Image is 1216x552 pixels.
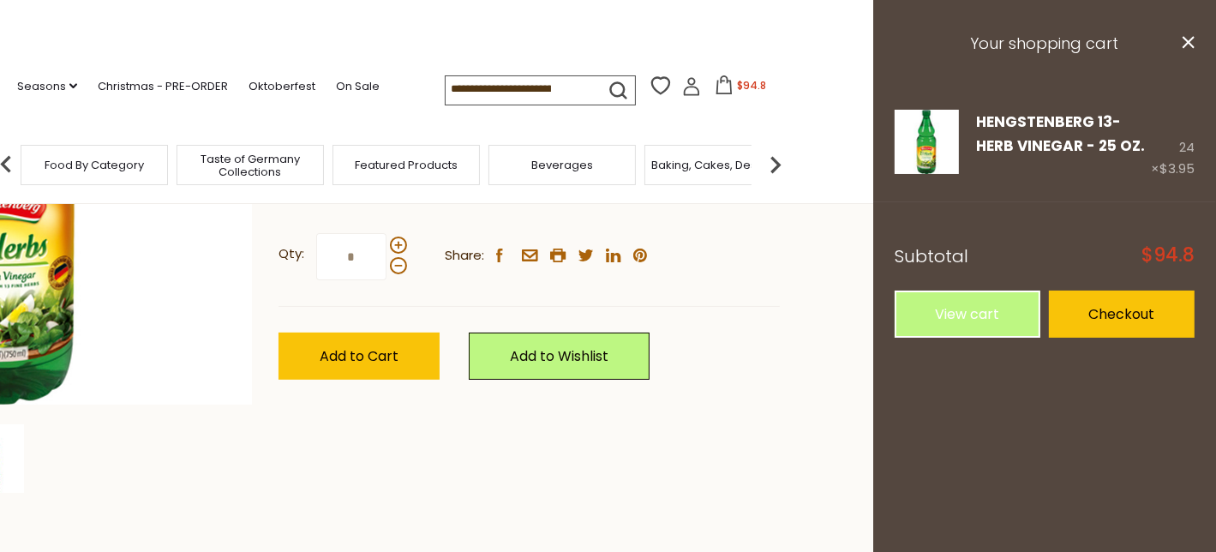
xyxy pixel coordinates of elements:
a: Seasons [17,77,77,96]
strong: Qty: [279,243,304,265]
a: Food By Category [45,159,144,171]
span: Subtotal [895,244,968,268]
img: Hengstenberg 13-Herb Vinegar [895,110,959,174]
span: $94.8 [1141,246,1195,265]
a: Checkout [1049,291,1195,338]
div: 24 × [1151,110,1195,180]
a: Baking, Cakes, Desserts [652,159,785,171]
a: View cart [895,291,1040,338]
span: Add to Cart [320,346,398,366]
span: Share: [445,245,484,267]
a: Christmas - PRE-ORDER [98,77,228,96]
input: Qty: [316,233,386,280]
a: Hengstenberg 13-Herb Vinegar - 25 oz. [976,111,1145,156]
a: Oktoberfest [249,77,315,96]
a: On Sale [336,77,380,96]
button: Add to Cart [279,333,440,380]
img: next arrow [758,147,793,182]
a: Featured Products [355,159,458,171]
span: $94.8 [737,78,766,93]
button: $94.8 [704,75,777,101]
a: Taste of Germany Collections [182,153,319,178]
a: Add to Wishlist [469,333,650,380]
a: Beverages [531,159,593,171]
span: $3.95 [1159,159,1195,177]
a: Hengstenberg 13-Herb Vinegar [895,110,959,180]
